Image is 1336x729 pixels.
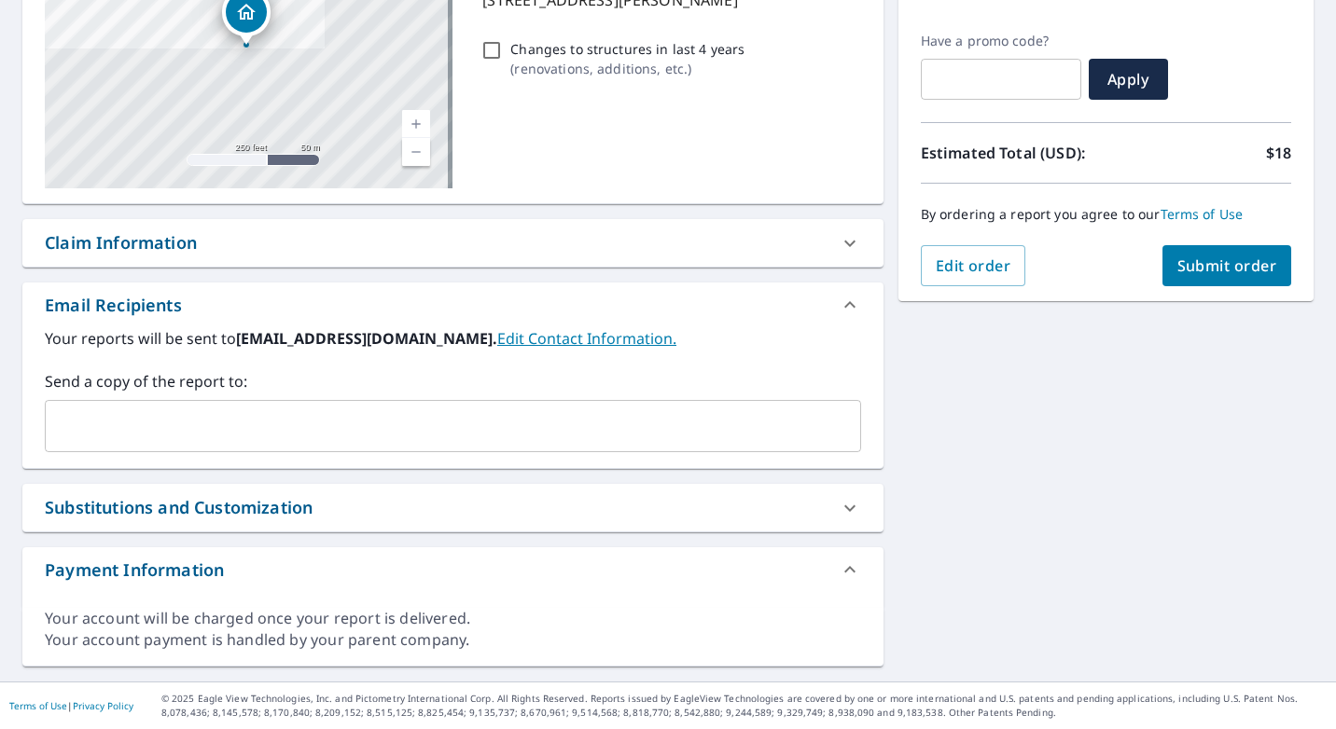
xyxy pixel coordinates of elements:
div: Claim Information [45,230,197,255]
p: © 2025 Eagle View Technologies, Inc. and Pictometry International Corp. All Rights Reserved. Repo... [161,692,1327,720]
div: Your account payment is handled by your parent company. [45,629,861,651]
p: Changes to structures in last 4 years [510,39,745,59]
div: Email Recipients [45,293,182,318]
a: Terms of Use [1161,205,1244,223]
span: Edit order [936,255,1011,276]
a: Privacy Policy [73,699,133,712]
p: | [9,700,133,711]
p: $18 [1266,142,1291,164]
button: Apply [1089,59,1168,100]
a: Terms of Use [9,699,67,712]
a: EditContactInfo [497,328,676,349]
div: Payment Information [45,557,224,583]
button: Edit order [921,245,1026,286]
div: Substitutions and Customization [22,484,884,531]
a: Current Level 17, Zoom Out [402,138,430,166]
div: Substitutions and Customization [45,495,313,520]
p: Estimated Total (USD): [921,142,1106,164]
div: Claim Information [22,219,884,267]
p: By ordering a report you agree to our [921,206,1291,223]
button: Submit order [1162,245,1292,286]
p: ( renovations, additions, etc. ) [510,59,745,78]
a: Current Level 17, Zoom In [402,110,430,138]
label: Have a promo code? [921,33,1081,49]
b: [EMAIL_ADDRESS][DOMAIN_NAME]. [236,328,497,349]
div: Payment Information [22,547,884,592]
label: Your reports will be sent to [45,327,861,350]
div: Email Recipients [22,282,884,327]
span: Submit order [1177,255,1277,276]
span: Apply [1104,69,1153,89]
label: Send a copy of the report to: [45,370,861,392]
div: Your account will be charged once your report is delivered. [45,608,861,629]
